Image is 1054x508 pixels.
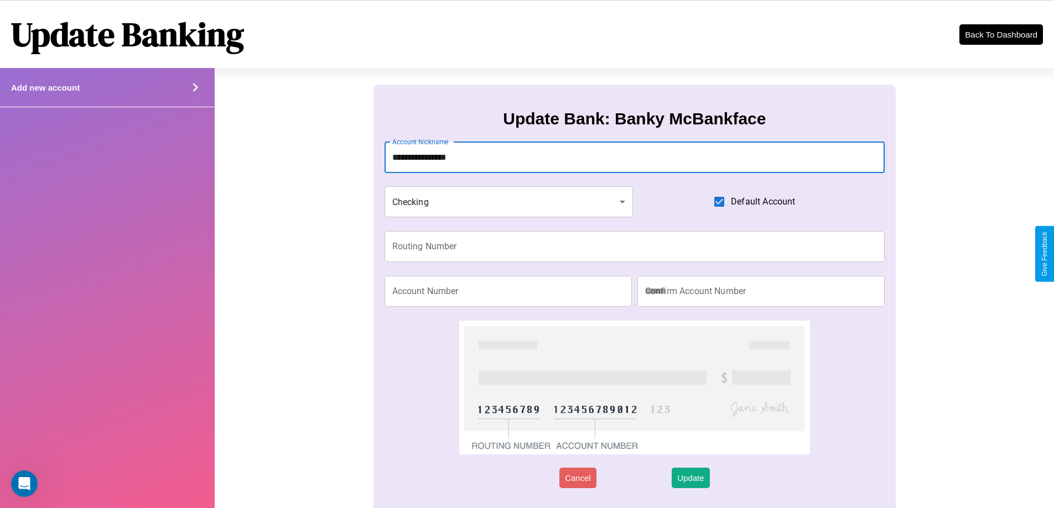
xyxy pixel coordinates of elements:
button: Cancel [559,468,596,488]
h1: Update Banking [11,12,244,57]
button: Update [672,468,709,488]
label: Account Nickname [392,137,449,146]
h3: Update Bank: Banky McBankface [503,109,766,128]
h4: Add new account [11,83,80,92]
iframe: Intercom live chat [11,470,38,497]
img: check [459,321,809,454]
span: Default Account [731,195,795,208]
button: Back To Dashboard [959,24,1043,45]
div: Give Feedback [1041,232,1048,276]
div: Checking [385,186,634,217]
